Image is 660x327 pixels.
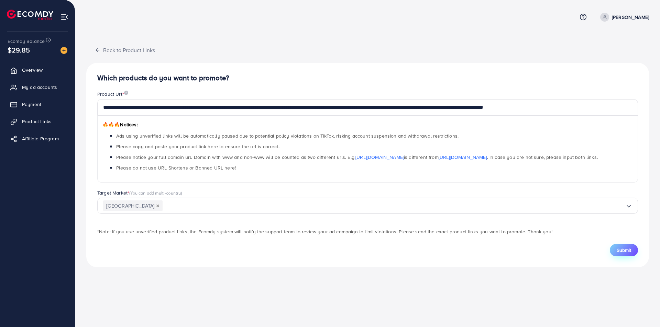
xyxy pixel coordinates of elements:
[97,74,638,82] h4: Which products do you want to promote?
[103,200,163,211] span: [GEOGRAPHIC_DATA]
[5,63,70,77] a: Overview
[22,118,52,125] span: Product Links
[5,80,70,94] a: My ad accounts
[610,244,638,256] button: Submit
[5,115,70,128] a: Product Links
[116,164,236,171] span: Please do not use URL Shortens or Banned URL here!
[116,132,459,139] span: Ads using unverified links will be automatically paused due to potential policy violations on Tik...
[129,190,182,196] span: (You can add multi-country)
[22,135,59,142] span: Affiliate Program
[22,67,43,73] span: Overview
[8,38,45,45] span: Ecomdy Balance
[22,84,57,91] span: My ad accounts
[631,296,655,322] iframe: Chat
[439,154,487,161] a: [URL][DOMAIN_NAME]
[617,247,631,254] span: Submit
[102,121,138,128] span: Notices:
[597,13,649,22] a: [PERSON_NAME]
[86,43,164,57] button: Back to Product Links
[97,198,638,214] div: Search for option
[5,97,70,111] a: Payment
[8,45,30,55] span: $29.85
[156,204,159,208] button: Deselect Pakistan
[60,13,68,21] img: menu
[163,200,625,211] input: Search for option
[355,154,404,161] a: [URL][DOMAIN_NAME]
[7,10,53,20] img: logo
[102,121,120,128] span: 🔥🔥🔥
[5,132,70,145] a: Affiliate Program
[22,101,41,108] span: Payment
[97,189,182,196] label: Target Market
[60,47,67,54] img: image
[116,154,598,161] span: Please notice your full domain url. Domain with www and non-www will be counted as two different ...
[612,13,649,21] p: [PERSON_NAME]
[116,143,279,150] span: Please copy and paste your product link here to ensure the url is correct.
[97,91,128,97] label: Product Url
[97,227,638,236] p: *Note: If you use unverified product links, the Ecomdy system will notify the support team to rev...
[124,91,128,95] img: image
